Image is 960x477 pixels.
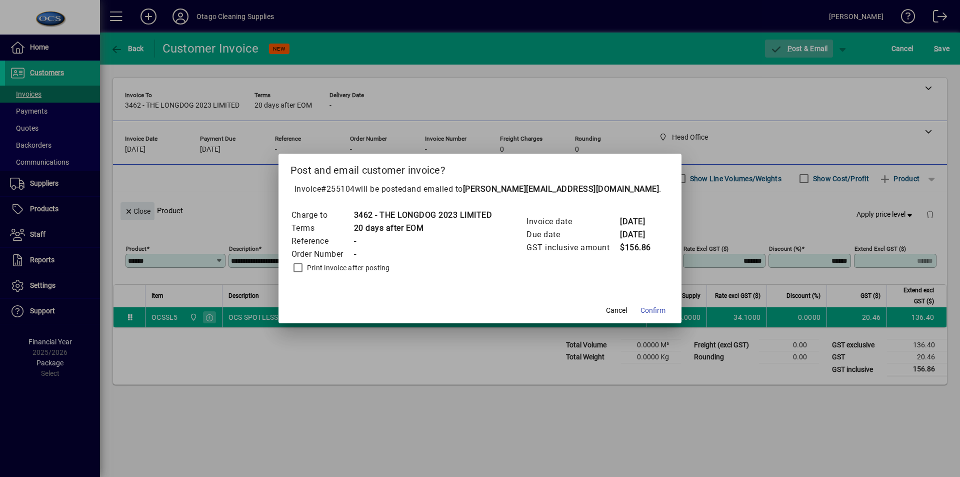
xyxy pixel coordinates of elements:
[526,228,619,241] td: Due date
[407,184,659,194] span: and emailed to
[526,241,619,254] td: GST inclusive amount
[606,305,627,316] span: Cancel
[600,301,632,319] button: Cancel
[353,248,492,261] td: -
[291,209,353,222] td: Charge to
[291,248,353,261] td: Order Number
[619,228,659,241] td: [DATE]
[619,241,659,254] td: $156.86
[321,184,355,194] span: #255104
[619,215,659,228] td: [DATE]
[636,301,669,319] button: Confirm
[290,183,670,195] p: Invoice will be posted .
[278,154,682,183] h2: Post and email customer invoice?
[526,215,619,228] td: Invoice date
[353,235,492,248] td: -
[305,263,390,273] label: Print invoice after posting
[291,222,353,235] td: Terms
[291,235,353,248] td: Reference
[640,305,665,316] span: Confirm
[353,222,492,235] td: 20 days after EOM
[353,209,492,222] td: 3462 - THE LONGDOG 2023 LIMITED
[463,184,659,194] b: [PERSON_NAME][EMAIL_ADDRESS][DOMAIN_NAME]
